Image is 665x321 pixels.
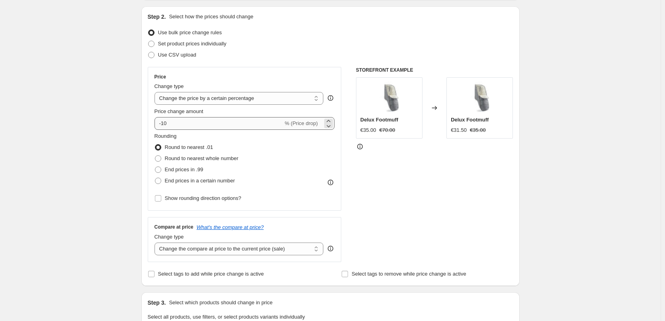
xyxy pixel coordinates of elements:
[451,117,489,123] span: Delux Footmuff
[165,178,235,184] span: End prices in a certain number
[155,74,166,80] h3: Price
[360,117,398,123] span: Delux Footmuff
[451,126,467,134] div: €31.50
[155,117,283,130] input: -15
[165,144,213,150] span: Round to nearest .01
[360,126,376,134] div: €35.00
[148,13,166,21] h2: Step 2.
[327,245,334,252] div: help
[379,126,395,134] strike: €70.00
[356,67,513,73] h6: STOREFRONT EXAMPLE
[158,271,264,277] span: Select tags to add while price change is active
[352,271,466,277] span: Select tags to remove while price change is active
[148,299,166,307] h2: Step 3.
[165,155,239,161] span: Round to nearest whole number
[148,314,305,320] span: Select all products, use filters, or select products variants individually
[155,234,184,240] span: Change type
[165,166,203,172] span: End prices in .99
[165,195,241,201] span: Show rounding direction options?
[158,29,222,35] span: Use bulk price change rules
[155,133,177,139] span: Rounding
[155,83,184,89] span: Change type
[155,108,203,114] span: Price change amount
[158,41,227,47] span: Set product prices individually
[373,82,405,114] img: footmuff_Grey_01_80x.jpg
[169,13,253,21] p: Select how the prices should change
[155,224,194,230] h3: Compare at price
[197,224,264,230] button: What's the compare at price?
[470,126,486,134] strike: €35.00
[158,52,196,58] span: Use CSV upload
[327,94,334,102] div: help
[285,120,318,126] span: % (Price drop)
[464,82,496,114] img: footmuff_Grey_01_80x.jpg
[169,299,272,307] p: Select which products should change in price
